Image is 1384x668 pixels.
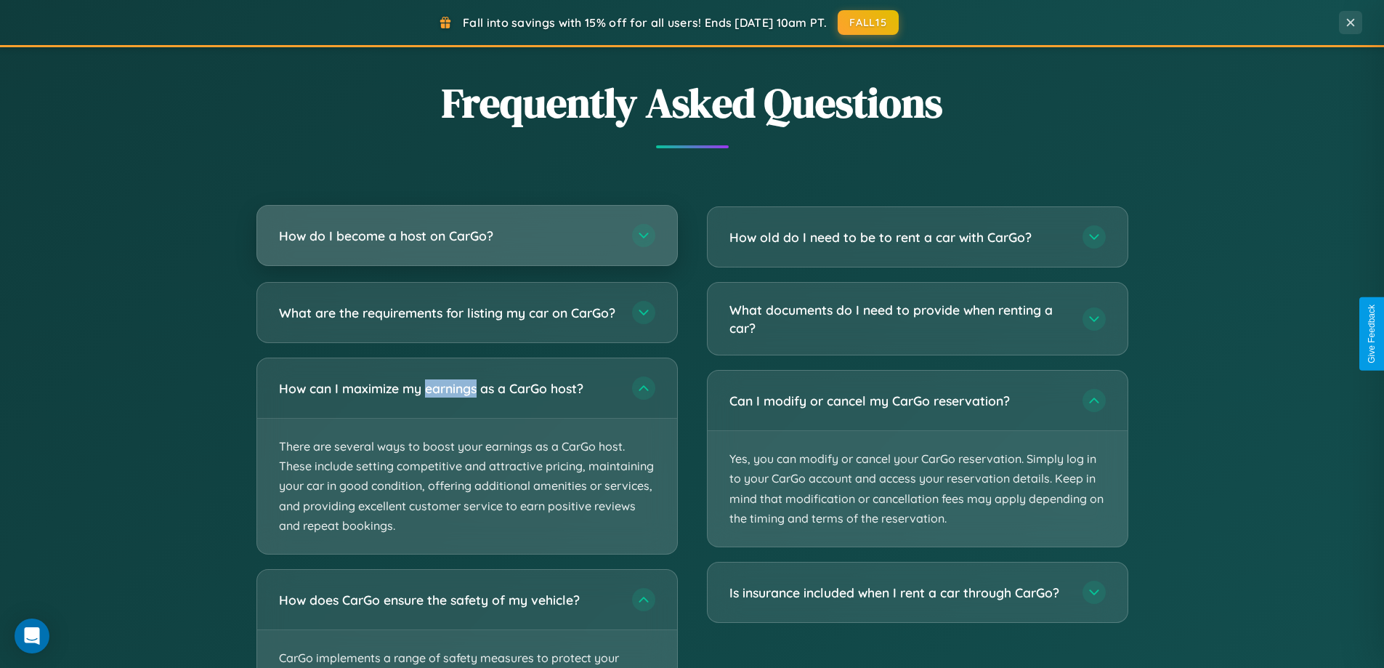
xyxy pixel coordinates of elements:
[838,10,899,35] button: FALL15
[279,379,618,398] h3: How can I maximize my earnings as a CarGo host?
[729,228,1068,246] h3: How old do I need to be to rent a car with CarGo?
[257,419,677,554] p: There are several ways to boost your earnings as a CarGo host. These include setting competitive ...
[15,619,49,653] div: Open Intercom Messenger
[279,591,618,609] h3: How does CarGo ensure the safety of my vehicle?
[256,75,1128,131] h2: Frequently Asked Questions
[729,301,1068,337] h3: What documents do I need to provide when renting a car?
[279,227,618,245] h3: How do I become a host on CarGo?
[1367,305,1377,363] div: Give Feedback
[279,304,618,322] h3: What are the requirements for listing my car on CarGo?
[729,392,1068,410] h3: Can I modify or cancel my CarGo reservation?
[729,584,1068,602] h3: Is insurance included when I rent a car through CarGo?
[463,15,827,30] span: Fall into savings with 15% off for all users! Ends [DATE] 10am PT.
[708,431,1128,547] p: Yes, you can modify or cancel your CarGo reservation. Simply log in to your CarGo account and acc...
